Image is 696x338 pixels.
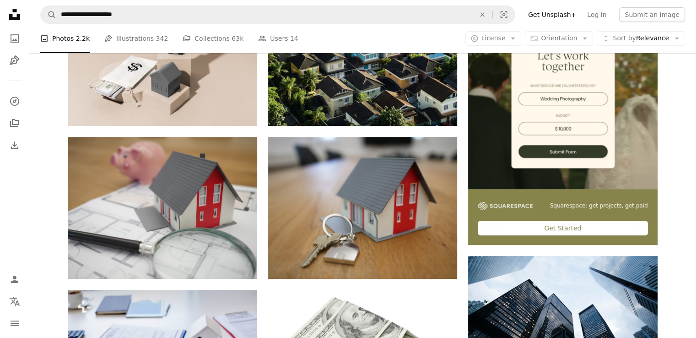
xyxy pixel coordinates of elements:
img: file-1747939142011-51e5cc87e3c9 [478,202,533,210]
span: Relevance [613,34,669,43]
a: Explore [5,92,24,110]
button: Sort byRelevance [597,31,685,46]
span: 63k [232,33,243,44]
a: Photos [5,29,24,48]
a: low angle photo of city high rise buildings during daytime [468,315,657,323]
span: Sort by [613,34,636,42]
a: white and red wooden house miniature on brown table [268,203,457,212]
a: Home — Unsplash [5,5,24,26]
a: Collections [5,114,24,132]
a: Log in [582,7,612,22]
img: white and red wooden house miniature on brown table [268,137,457,279]
a: a paper bag with a dollar sign on top of it [68,58,257,66]
span: 14 [290,33,298,44]
a: Illustrations 342 [104,24,168,53]
button: Menu [5,314,24,333]
a: Get Unsplash+ [523,7,582,22]
a: Download History [5,136,24,154]
button: Search Unsplash [41,6,56,23]
a: white and red wooden house beside grey framed magnifying glass [68,203,257,212]
span: 342 [156,33,168,44]
button: Visual search [493,6,515,23]
button: Submit an image [619,7,685,22]
img: white and red wooden house beside grey framed magnifying glass [68,137,257,279]
span: Squarespace: get projects, get paid [550,202,648,210]
a: Users 14 [258,24,298,53]
a: Log in / Sign up [5,270,24,289]
a: Illustrations [5,51,24,70]
div: Get Started [478,221,647,235]
span: Orientation [541,34,577,42]
a: Collections 63k [183,24,243,53]
button: Language [5,292,24,311]
span: License [481,34,506,42]
button: Orientation [525,31,593,46]
a: aerial photography of rural [268,58,457,66]
form: Find visuals sitewide [40,5,515,24]
button: License [465,31,522,46]
button: Clear [472,6,492,23]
